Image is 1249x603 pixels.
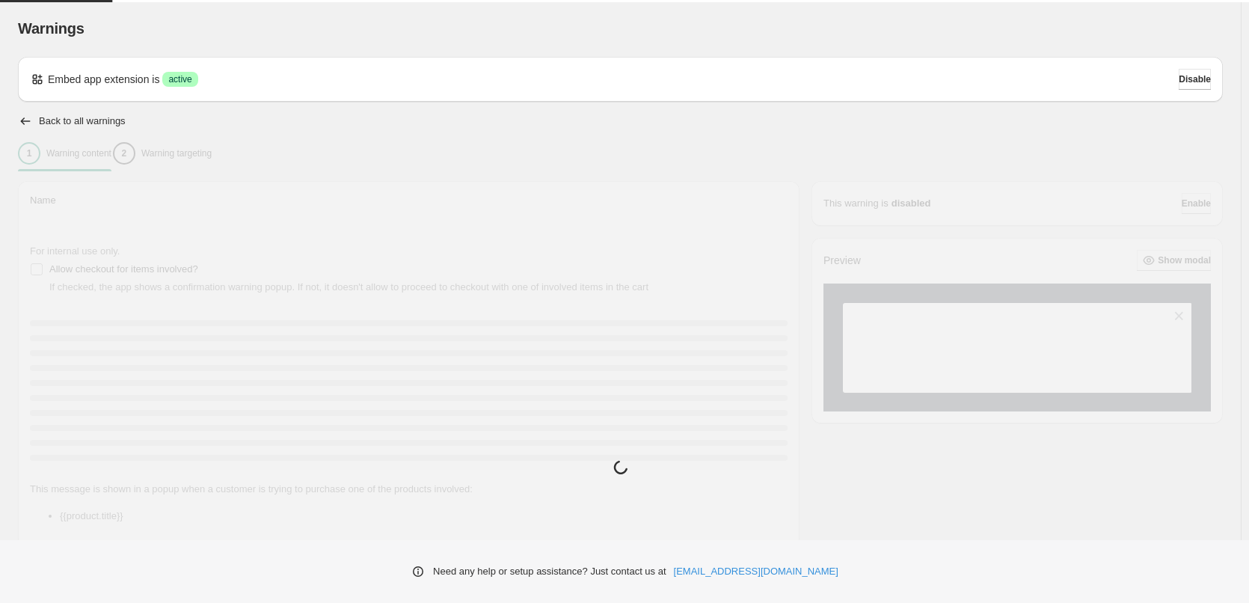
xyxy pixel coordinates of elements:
[18,20,85,37] span: Warnings
[39,115,126,127] h2: Back to all warnings
[1179,73,1211,85] span: Disable
[48,72,159,87] p: Embed app extension is
[1179,69,1211,90] button: Disable
[674,564,838,579] a: [EMAIL_ADDRESS][DOMAIN_NAME]
[168,73,191,85] span: active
